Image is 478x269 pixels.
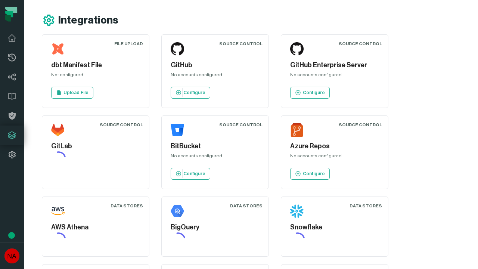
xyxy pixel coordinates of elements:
img: GitLab [51,123,65,137]
h5: dbt Manifest File [51,60,140,70]
div: File Upload [114,41,143,47]
img: Azure Repos [290,123,304,137]
div: No accounts configured [290,72,379,81]
img: GitHub [171,42,184,56]
h5: GitLab [51,141,140,151]
div: Data Stores [350,203,382,209]
div: No accounts configured [290,153,379,162]
img: BigQuery [171,204,184,218]
img: dbt Manifest File [51,42,65,56]
img: GitHub Enterprise Server [290,42,304,56]
div: Source Control [219,122,263,128]
p: Configure [183,90,205,96]
div: No accounts configured [171,72,260,81]
img: BitBucket [171,123,184,137]
a: Configure [290,168,330,180]
div: Tooltip anchor [8,232,15,239]
h1: Integrations [58,14,118,27]
h5: BitBucket [171,141,260,151]
div: No accounts configured [171,153,260,162]
img: avatar of No Repos Account [4,248,19,263]
p: Configure [303,90,325,96]
div: Not configured [51,72,140,81]
h5: GitHub Enterprise Server [290,60,379,70]
img: Snowflake [290,204,304,218]
div: Source Control [219,41,263,47]
div: Source Control [339,41,382,47]
a: Configure [171,87,210,99]
h5: GitHub [171,60,260,70]
h5: Snowflake [290,222,379,232]
div: Data Stores [230,203,263,209]
div: Source Control [100,122,143,128]
div: Source Control [339,122,382,128]
img: AWS Athena [51,204,65,218]
a: Configure [290,87,330,99]
a: Configure [171,168,210,180]
div: Data Stores [111,203,143,209]
h5: BigQuery [171,222,260,232]
h5: AWS Athena [51,222,140,232]
p: Configure [183,171,205,177]
p: Configure [303,171,325,177]
h5: Azure Repos [290,141,379,151]
a: Upload File [51,87,93,99]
